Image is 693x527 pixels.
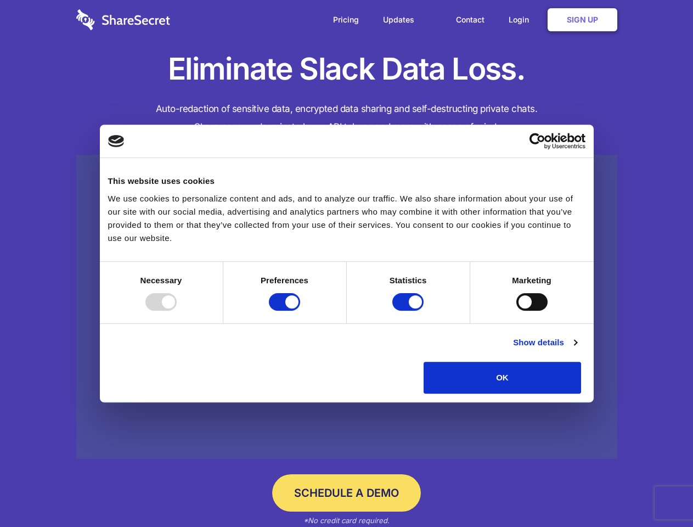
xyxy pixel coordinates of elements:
strong: Statistics [390,276,427,285]
strong: Preferences [261,276,308,285]
strong: Marketing [512,276,551,285]
a: Login [498,3,545,37]
button: OK [424,362,581,394]
a: Sign Up [548,8,617,31]
a: Schedule a Demo [272,474,421,512]
a: Pricing [322,3,370,37]
h1: Eliminate Slack Data Loss. [76,49,617,89]
a: Usercentrics Cookiebot - opens in a new window [489,133,585,149]
a: Wistia video thumbnail [76,155,617,459]
strong: Necessary [140,276,182,285]
a: Contact [445,3,495,37]
div: We use cookies to personalize content and ads, and to analyze our traffic. We also share informat... [108,192,585,245]
img: logo-wordmark-white-trans-d4663122ce5f474addd5e946df7df03e33cb6a1c49d2221995e7729f52c070b2.svg [76,9,170,30]
img: logo [108,135,125,147]
div: This website uses cookies [108,175,585,188]
a: Show details [513,336,577,349]
h4: Auto-redaction of sensitive data, encrypted data sharing and self-destructing private chats. Shar... [76,100,617,136]
em: *No credit card required. [303,516,390,525]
